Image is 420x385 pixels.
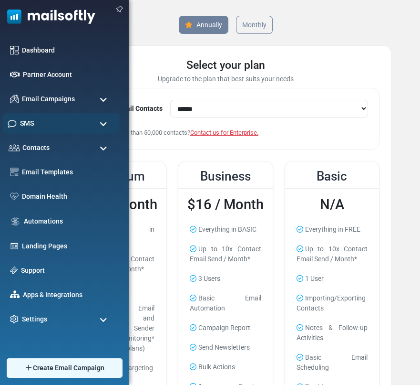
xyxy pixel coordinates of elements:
[293,196,371,213] h2: N/A
[9,144,20,151] img: contacts-icon.svg
[20,118,34,128] span: SMS
[22,167,112,177] a: Email Templates
[8,119,17,128] img: sms-icon.png
[23,290,112,300] a: Apps & Integrations
[186,240,265,268] li: Up to 10x Contact Email Send / Month*
[186,289,265,317] li: Basic Email Automation
[186,221,265,238] li: Everything in BASIC
[10,216,20,227] img: workflow.svg
[72,74,379,84] div: Upgrade to the plan that best suits your needs
[293,221,371,238] li: Everything in FREE
[293,319,371,347] li: Notes & Follow-up Activities
[22,94,75,104] span: Email Campaigns
[10,192,19,200] img: domain-health-icon.svg
[186,196,265,213] h2: $16 / Month
[293,289,371,317] li: Importing/Exporting Contacts
[22,192,112,202] a: Domain Health
[24,216,112,226] a: Automations
[23,70,112,80] a: Partner Account
[72,57,379,74] div: Select your plan
[10,95,19,103] img: campaigns-icon.png
[186,270,265,288] li: 3 Users
[293,270,371,288] li: 1 User
[236,16,273,34] a: Monthly
[22,241,112,251] a: Landing Pages
[179,16,228,34] a: Annually
[33,363,104,373] span: Create Email Campaign
[83,129,258,136] span: Looking for more than 50,000 contacts?
[10,46,19,54] img: dashboard-icon.svg
[22,45,112,55] a: Dashboard
[22,314,47,324] span: Settings
[186,339,265,356] li: Send Newsletters
[293,349,371,376] li: Basic Email Scheduling
[190,129,258,136] a: Contact us for Enterprise.
[186,358,265,376] li: Bulk Actions
[200,169,251,183] span: Business
[10,242,19,250] img: landing_pages.svg
[10,315,19,323] img: settings-icon.svg
[21,266,112,276] a: Support
[10,267,18,274] img: support-icon.svg
[186,319,265,337] li: Campaign Report
[22,143,50,153] span: Contacts
[10,168,19,176] img: email-templates-icon.svg
[317,169,347,183] span: Basic
[293,240,371,268] li: Up to 10x Contact Email Send / Month*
